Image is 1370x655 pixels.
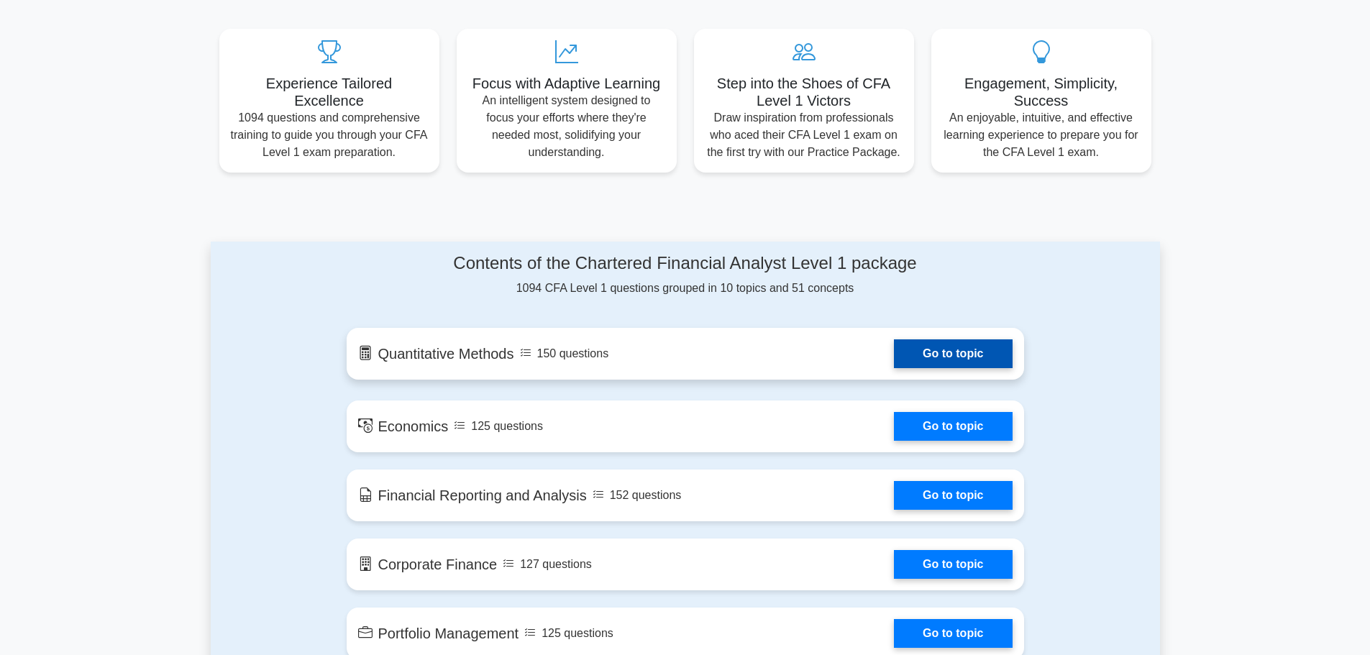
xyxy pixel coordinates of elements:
[943,109,1140,161] p: An enjoyable, intuitive, and effective learning experience to prepare you for the CFA Level 1 exam.
[705,109,903,161] p: Draw inspiration from professionals who aced their CFA Level 1 exam on the first try with our Pra...
[231,75,428,109] h5: Experience Tailored Excellence
[231,109,428,161] p: 1094 questions and comprehensive training to guide you through your CFA Level 1 exam preparation.
[894,339,1012,368] a: Go to topic
[894,619,1012,648] a: Go to topic
[347,253,1024,274] h4: Contents of the Chartered Financial Analyst Level 1 package
[468,75,665,92] h5: Focus with Adaptive Learning
[705,75,903,109] h5: Step into the Shoes of CFA Level 1 Victors
[894,481,1012,510] a: Go to topic
[943,75,1140,109] h5: Engagement, Simplicity, Success
[468,92,665,161] p: An intelligent system designed to focus your efforts where they're needed most, solidifying your ...
[894,550,1012,579] a: Go to topic
[347,253,1024,297] div: 1094 CFA Level 1 questions grouped in 10 topics and 51 concepts
[894,412,1012,441] a: Go to topic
